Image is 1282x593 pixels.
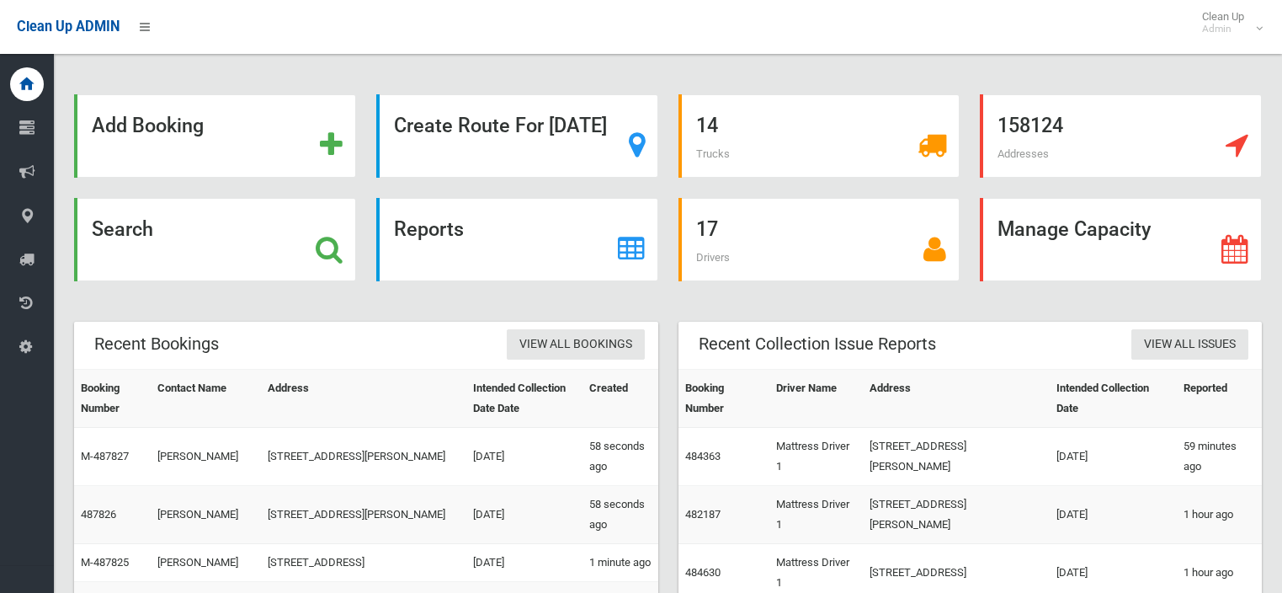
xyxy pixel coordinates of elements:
[696,217,718,241] strong: 17
[466,428,582,486] td: [DATE]
[997,114,1063,137] strong: 158124
[376,94,658,178] a: Create Route For [DATE]
[769,428,863,486] td: Mattress Driver 1
[261,370,466,428] th: Address
[1050,428,1177,486] td: [DATE]
[1177,486,1262,544] td: 1 hour ago
[769,370,863,428] th: Driver Name
[696,147,730,160] span: Trucks
[1177,428,1262,486] td: 59 minutes ago
[696,114,718,137] strong: 14
[507,329,645,361] a: View All Bookings
[678,370,770,428] th: Booking Number
[1131,329,1248,361] a: View All Issues
[696,251,730,264] span: Drivers
[1050,486,1177,544] td: [DATE]
[1194,10,1261,35] span: Clean Up
[81,556,129,569] a: M-487825
[394,114,607,137] strong: Create Route For [DATE]
[980,94,1262,178] a: 158124 Addresses
[151,486,261,544] td: [PERSON_NAME]
[678,328,956,361] header: Recent Collection Issue Reports
[376,198,658,281] a: Reports
[394,217,464,241] strong: Reports
[685,508,721,521] a: 482187
[678,94,960,178] a: 14 Trucks
[74,198,356,281] a: Search
[1177,370,1262,428] th: Reported
[863,370,1050,428] th: Address
[685,450,721,462] a: 484363
[261,428,466,486] td: [STREET_ADDRESS][PERSON_NAME]
[685,566,721,579] a: 484630
[1202,23,1244,35] small: Admin
[261,544,466,582] td: [STREET_ADDRESS]
[74,94,356,178] a: Add Booking
[582,486,657,544] td: 58 seconds ago
[678,198,960,281] a: 17 Drivers
[582,544,657,582] td: 1 minute ago
[582,428,657,486] td: 58 seconds ago
[17,19,120,35] span: Clean Up ADMIN
[151,428,261,486] td: [PERSON_NAME]
[1050,370,1177,428] th: Intended Collection Date
[81,450,129,462] a: M-487827
[466,486,582,544] td: [DATE]
[997,217,1151,241] strong: Manage Capacity
[151,370,261,428] th: Contact Name
[980,198,1262,281] a: Manage Capacity
[261,486,466,544] td: [STREET_ADDRESS][PERSON_NAME]
[863,486,1050,544] td: [STREET_ADDRESS][PERSON_NAME]
[74,328,239,361] header: Recent Bookings
[863,428,1050,486] td: [STREET_ADDRESS][PERSON_NAME]
[81,508,116,521] a: 487826
[582,370,657,428] th: Created
[466,370,582,428] th: Intended Collection Date Date
[151,544,261,582] td: [PERSON_NAME]
[769,486,863,544] td: Mattress Driver 1
[92,114,204,137] strong: Add Booking
[92,217,153,241] strong: Search
[997,147,1049,160] span: Addresses
[74,370,151,428] th: Booking Number
[466,544,582,582] td: [DATE]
